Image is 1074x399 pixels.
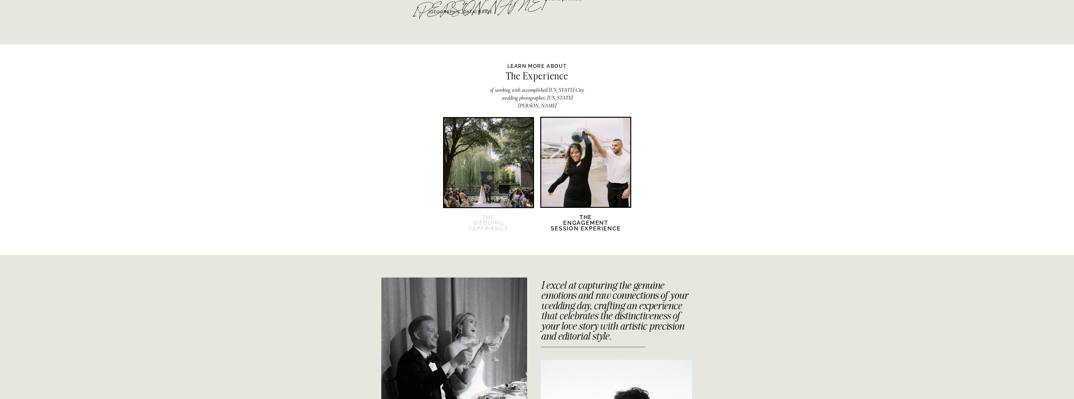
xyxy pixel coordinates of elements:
[550,214,622,239] a: TheEngagement session Experience
[469,71,605,84] h2: The Experience
[487,86,588,101] h2: of working with accomplished [US_STATE] City wedding photographer, [US_STATE][PERSON_NAME]
[550,214,622,239] h2: The Engagement session Experience
[505,62,569,69] h2: Learn more about
[419,9,503,15] a: [GEOGRAPHIC_DATA] BRIDE
[541,280,689,334] h3: I excel at capturing the genuine emotions and raw connections of your wedding day, crafting an ex...
[462,214,516,239] h2: The Wedding Experience
[462,214,516,239] a: TheWedding Experience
